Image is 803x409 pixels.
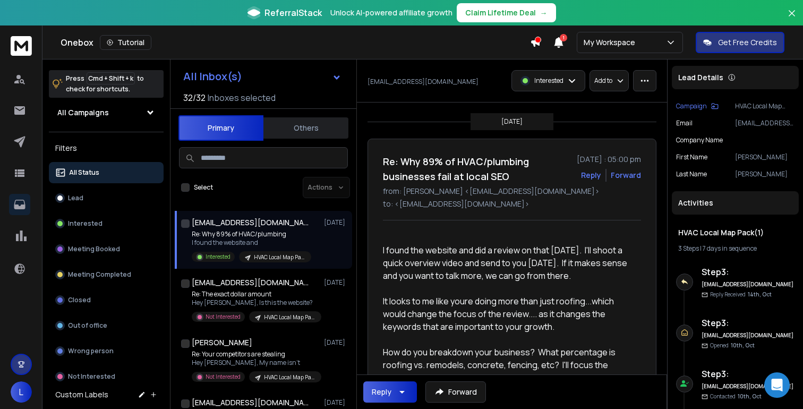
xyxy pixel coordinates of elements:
[363,381,417,403] button: Reply
[678,244,699,253] span: 3 Steps
[676,119,693,127] p: Email
[710,291,772,299] p: Reply Received
[735,170,795,178] p: [PERSON_NAME]
[208,91,276,104] h3: Inboxes selected
[69,168,99,177] p: All Status
[192,230,311,238] p: Re: Why 89% of HVAC/plumbing
[501,117,523,126] p: [DATE]
[49,315,164,336] button: Out of office
[194,183,213,192] label: Select
[735,153,795,161] p: [PERSON_NAME]
[206,253,230,261] p: Interested
[611,170,641,181] div: Forward
[676,153,707,161] p: First Name
[66,73,144,95] p: Press to check for shortcuts.
[192,238,311,247] p: I found the website and
[183,91,206,104] span: 32 / 32
[383,186,641,197] p: from: [PERSON_NAME] <[EMAIL_ADDRESS][DOMAIN_NAME]>
[676,170,707,178] p: Last Name
[425,381,486,403] button: Forward
[678,72,723,83] p: Lead Details
[577,154,641,165] p: [DATE] : 05:00 pm
[192,290,319,299] p: Re: The exact dollar amount
[183,71,242,82] h1: All Inbox(s)
[263,116,348,140] button: Others
[594,76,612,85] p: Add to
[68,219,102,228] p: Interested
[678,244,792,253] div: |
[192,299,319,307] p: Hey [PERSON_NAME], Is this the website?
[254,253,305,261] p: HVAC Local Map Pack(1)
[718,37,777,48] p: Get Free Credits
[584,37,639,48] p: My Workspace
[11,381,32,403] button: L
[68,296,91,304] p: Closed
[68,270,131,279] p: Meeting Completed
[49,188,164,209] button: Lead
[702,382,795,390] h6: [EMAIL_ADDRESS][DOMAIN_NAME]
[68,372,115,381] p: Not Interested
[49,264,164,285] button: Meeting Completed
[383,154,570,184] h1: Re: Why 89% of HVAC/plumbing businesses fail at local SEO
[68,321,107,330] p: Out of office
[324,398,348,407] p: [DATE]
[324,278,348,287] p: [DATE]
[68,245,120,253] p: Meeting Booked
[206,373,241,381] p: Not Interested
[192,397,309,408] h1: [EMAIL_ADDRESS][DOMAIN_NAME]
[534,76,563,85] p: Interested
[192,359,319,367] p: Hey [PERSON_NAME], My name isn't
[49,162,164,183] button: All Status
[696,32,784,53] button: Get Free Credits
[581,170,601,181] button: Reply
[49,289,164,311] button: Closed
[710,342,755,350] p: Opened
[560,34,567,41] span: 1
[100,35,151,50] button: Tutorial
[49,366,164,387] button: Not Interested
[55,389,108,400] h3: Custom Labels
[676,102,707,110] p: Campaign
[192,217,309,228] h1: [EMAIL_ADDRESS][DOMAIN_NAME]
[264,313,315,321] p: HVAC Local Map Pack(1)
[61,35,530,50] div: Onebox
[764,372,790,398] div: Open Intercom Messenger
[703,244,757,253] span: 7 days in sequence
[330,7,452,18] p: Unlock AI-powered affiliate growth
[540,7,548,18] span: →
[57,107,109,118] h1: All Campaigns
[383,199,641,209] p: to: <[EMAIL_ADDRESS][DOMAIN_NAME]>
[735,119,795,127] p: [EMAIL_ADDRESS][DOMAIN_NAME]
[372,387,391,397] div: Reply
[192,350,319,359] p: Re: Your competitors are stealing
[785,6,799,32] button: Close banner
[324,338,348,347] p: [DATE]
[702,280,795,288] h6: [EMAIL_ADDRESS][DOMAIN_NAME]
[175,66,350,87] button: All Inbox(s)
[49,340,164,362] button: Wrong person
[702,331,795,339] h6: [EMAIL_ADDRESS][DOMAIN_NAME]
[192,277,309,288] h1: [EMAIL_ADDRESS][DOMAIN_NAME]
[178,115,263,141] button: Primary
[49,213,164,234] button: Interested
[678,227,792,238] h1: HVAC Local Map Pack(1)
[68,194,83,202] p: Lead
[87,72,135,84] span: Cmd + Shift + k
[676,136,723,144] p: Company Name
[735,102,795,110] p: HVAC Local Map Pack(1)
[324,218,348,227] p: [DATE]
[457,3,556,22] button: Claim Lifetime Deal→
[368,78,479,86] p: [EMAIL_ADDRESS][DOMAIN_NAME]
[731,342,755,349] span: 10th, Oct
[49,141,164,156] h3: Filters
[49,238,164,260] button: Meeting Booked
[676,102,719,110] button: Campaign
[264,6,322,19] span: ReferralStack
[672,191,799,215] div: Activities
[192,337,252,348] h1: [PERSON_NAME]
[710,393,762,401] p: Contacted
[748,291,772,298] span: 14th, Oct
